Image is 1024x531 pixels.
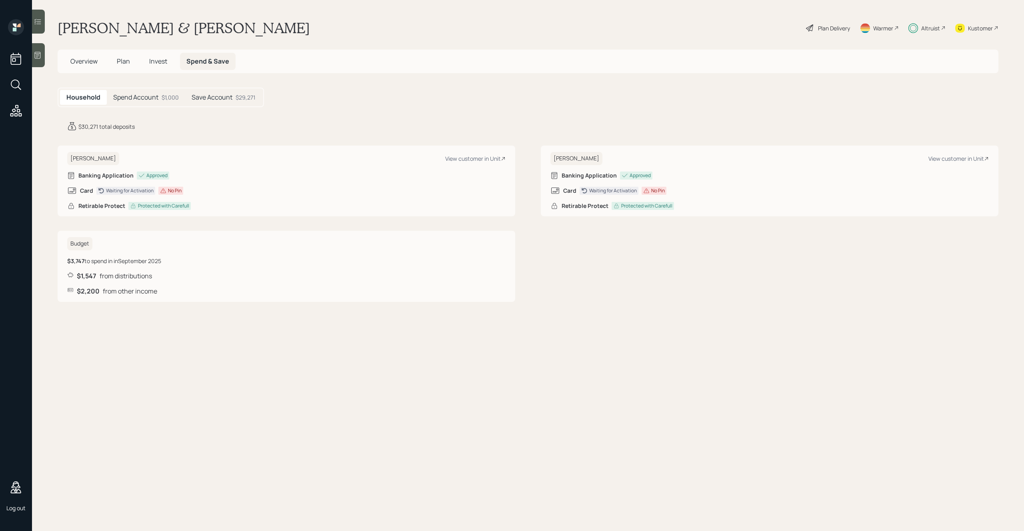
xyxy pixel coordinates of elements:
div: Protected with Carefull [621,202,672,210]
div: from distributions [67,271,506,280]
div: Kustomer [968,24,993,32]
h6: Banking Application [78,172,134,179]
div: View customer in Unit [445,155,506,162]
b: $1,547 [77,271,96,280]
h5: Household [66,94,100,101]
span: Plan [117,57,130,66]
div: $1,000 [162,93,179,102]
div: Altruist [921,24,940,32]
h6: Card [563,188,576,194]
div: View customer in Unit [928,155,989,162]
h6: [PERSON_NAME] [67,152,119,165]
div: Warmer [873,24,893,32]
h6: Card [80,188,93,194]
h5: Spend Account [113,94,158,101]
h5: Save Account [192,94,232,101]
h6: Budget [67,237,92,250]
b: $2,200 [77,287,100,295]
h6: [PERSON_NAME] [550,152,602,165]
div: $29,271 [236,93,255,102]
div: Approved [146,172,168,179]
b: $3,747 [67,257,84,265]
h6: Retirable Protect [562,203,608,210]
span: Spend & Save [186,57,229,66]
h6: Banking Application [562,172,617,179]
span: Invest [149,57,167,66]
div: Log out [6,504,26,512]
div: Plan Delivery [818,24,850,32]
h1: [PERSON_NAME] & [PERSON_NAME] [58,19,310,37]
div: Approved [630,172,651,179]
div: Waiting for Activation [106,187,154,194]
div: Waiting for Activation [589,187,637,194]
div: Protected with Carefull [138,202,189,210]
div: to spend in in September 2025 [67,257,161,265]
h6: Retirable Protect [78,203,125,210]
div: No Pin [168,187,182,194]
div: $30,271 total deposits [78,122,135,131]
div: from other income [67,287,506,295]
div: No Pin [651,187,665,194]
span: Overview [70,57,98,66]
